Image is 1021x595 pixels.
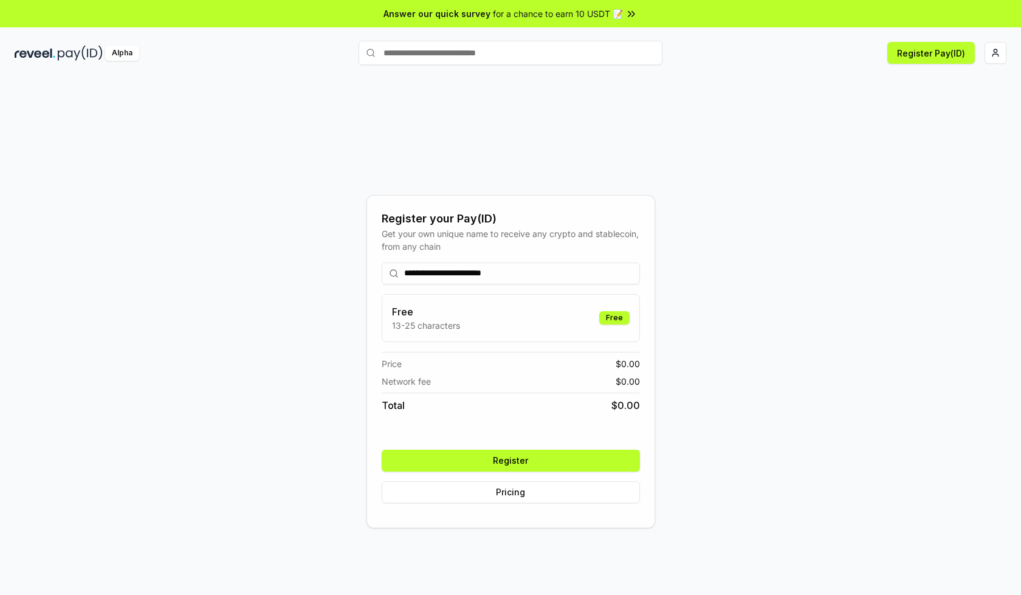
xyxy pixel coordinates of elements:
p: 13-25 characters [392,319,460,332]
div: Get your own unique name to receive any crypto and stablecoin, from any chain [382,227,640,253]
h3: Free [392,304,460,319]
div: Alpha [105,46,139,61]
span: Total [382,398,405,413]
span: for a chance to earn 10 USDT 📝 [493,7,623,20]
div: Free [599,311,630,325]
span: $ 0.00 [611,398,640,413]
img: pay_id [58,46,103,61]
button: Register [382,450,640,472]
div: Register your Pay(ID) [382,210,640,227]
img: reveel_dark [15,46,55,61]
span: Answer our quick survey [383,7,490,20]
span: $ 0.00 [616,375,640,388]
span: Price [382,357,402,370]
button: Pricing [382,481,640,503]
span: $ 0.00 [616,357,640,370]
span: Network fee [382,375,431,388]
button: Register Pay(ID) [887,42,975,64]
